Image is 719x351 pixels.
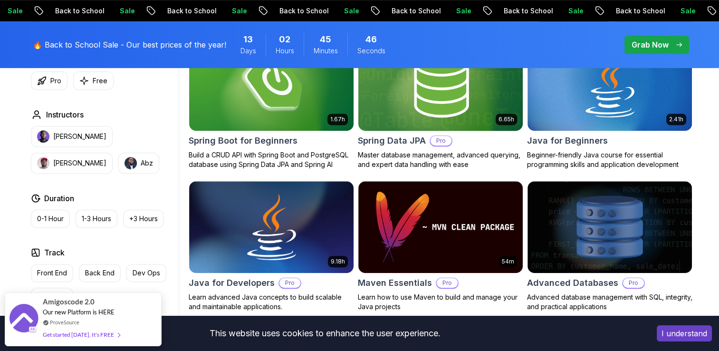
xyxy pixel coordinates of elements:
[189,292,354,312] p: Learn advanced Java concepts to build scalable and maintainable applications.
[527,292,692,312] p: Advanced database management with SQL, integrity, and practical applications
[623,278,644,288] p: Pro
[155,6,220,16] p: Back to School
[669,116,683,123] p: 2.41h
[33,39,226,50] p: 🔥 Back to School Sale - Our best prices of the year!
[358,38,523,169] a: Spring Data JPA card6.65hNEWSpring Data JPAProMaster database management, advanced querying, and ...
[53,158,106,168] p: [PERSON_NAME]
[632,39,669,50] p: Grab Now
[31,288,73,306] button: Full Stack
[129,214,158,224] p: +3 Hours
[141,158,153,168] p: Abz
[31,126,113,147] button: instructor img[PERSON_NAME]
[240,46,256,56] span: Days
[320,33,331,46] span: 45 Minutes
[279,33,290,46] span: 2 Hours
[527,134,608,147] h2: Java for Beginners
[43,296,95,307] span: Amigoscode 2.0
[444,6,475,16] p: Sale
[268,6,332,16] p: Back to School
[527,39,692,131] img: Java for Beginners card
[46,109,84,120] h2: Instructors
[502,258,514,265] p: 54m
[125,157,137,169] img: instructor img
[133,268,160,278] p: Dev Ops
[50,318,79,326] a: ProveSource
[527,38,692,169] a: Java for Beginners card2.41hJava for BeginnersBeginner-friendly Java course for essential program...
[330,116,345,123] p: 1.67h
[354,36,527,133] img: Spring Data JPA card
[31,264,73,282] button: Front End
[31,210,70,228] button: 0-1 Hour
[189,150,354,169] p: Build a CRUD API with Spring Boot and PostgreSQL database using Spring Data JPA and Spring AI
[556,6,587,16] p: Sale
[331,258,345,265] p: 9.18h
[527,181,692,312] a: Advanced Databases cardAdvanced DatabasesProAdvanced database management with SQL, integrity, and...
[108,6,138,16] p: Sale
[189,134,297,147] h2: Spring Boot for Beginners
[492,6,556,16] p: Back to School
[50,76,61,86] p: Pro
[43,329,120,340] div: Get started [DATE]. It's FREE
[357,46,385,56] span: Seconds
[37,268,67,278] p: Front End
[126,264,166,282] button: Dev Ops
[10,304,38,335] img: provesource social proof notification image
[243,33,253,46] span: 13 Days
[358,134,426,147] h2: Spring Data JPA
[527,181,692,273] img: Advanced Databases card
[189,181,354,312] a: Java for Developers card9.18hJava for DevelopersProLearn advanced Java concepts to build scalable...
[31,153,113,174] button: instructor img[PERSON_NAME]
[7,323,642,344] div: This website uses cookies to enhance the user experience.
[358,292,523,312] p: Learn how to use Maven to build and manage your Java projects
[314,46,338,56] span: Minutes
[43,6,108,16] p: Back to School
[37,214,64,224] p: 0-1 Hour
[93,76,107,86] p: Free
[220,6,250,16] p: Sale
[358,181,523,273] img: Maven Essentials card
[53,132,106,141] p: [PERSON_NAME]
[37,130,49,143] img: instructor img
[43,308,115,316] span: Our new Platform is HERE
[85,268,115,278] p: Back End
[499,116,514,123] p: 6.65h
[73,71,114,90] button: Free
[189,38,354,169] a: Spring Boot for Beginners card1.67hNEWSpring Boot for BeginnersBuild a CRUD API with Spring Boot ...
[37,157,49,169] img: instructor img
[79,264,121,282] button: Back End
[31,71,67,90] button: Pro
[279,278,300,288] p: Pro
[669,6,699,16] p: Sale
[82,214,111,224] p: 1-3 Hours
[358,181,523,312] a: Maven Essentials card54mMaven EssentialsProLearn how to use Maven to build and manage your Java p...
[437,278,458,288] p: Pro
[276,46,294,56] span: Hours
[44,247,65,258] h2: Track
[189,39,354,131] img: Spring Boot for Beginners card
[657,325,712,341] button: Accept cookies
[44,193,74,204] h2: Duration
[37,292,67,302] p: Full Stack
[123,210,164,228] button: +3 Hours
[189,276,275,290] h2: Java for Developers
[527,150,692,169] p: Beginner-friendly Java course for essential programming skills and application development
[431,136,451,146] p: Pro
[118,153,159,174] button: instructor imgAbz
[76,210,117,228] button: 1-3 Hours
[358,150,523,169] p: Master database management, advanced querying, and expert data handling with ease
[380,6,444,16] p: Back to School
[527,276,618,290] h2: Advanced Databases
[332,6,363,16] p: Sale
[604,6,669,16] p: Back to School
[358,276,432,290] h2: Maven Essentials
[189,181,354,273] img: Java for Developers card
[365,33,377,46] span: 46 Seconds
